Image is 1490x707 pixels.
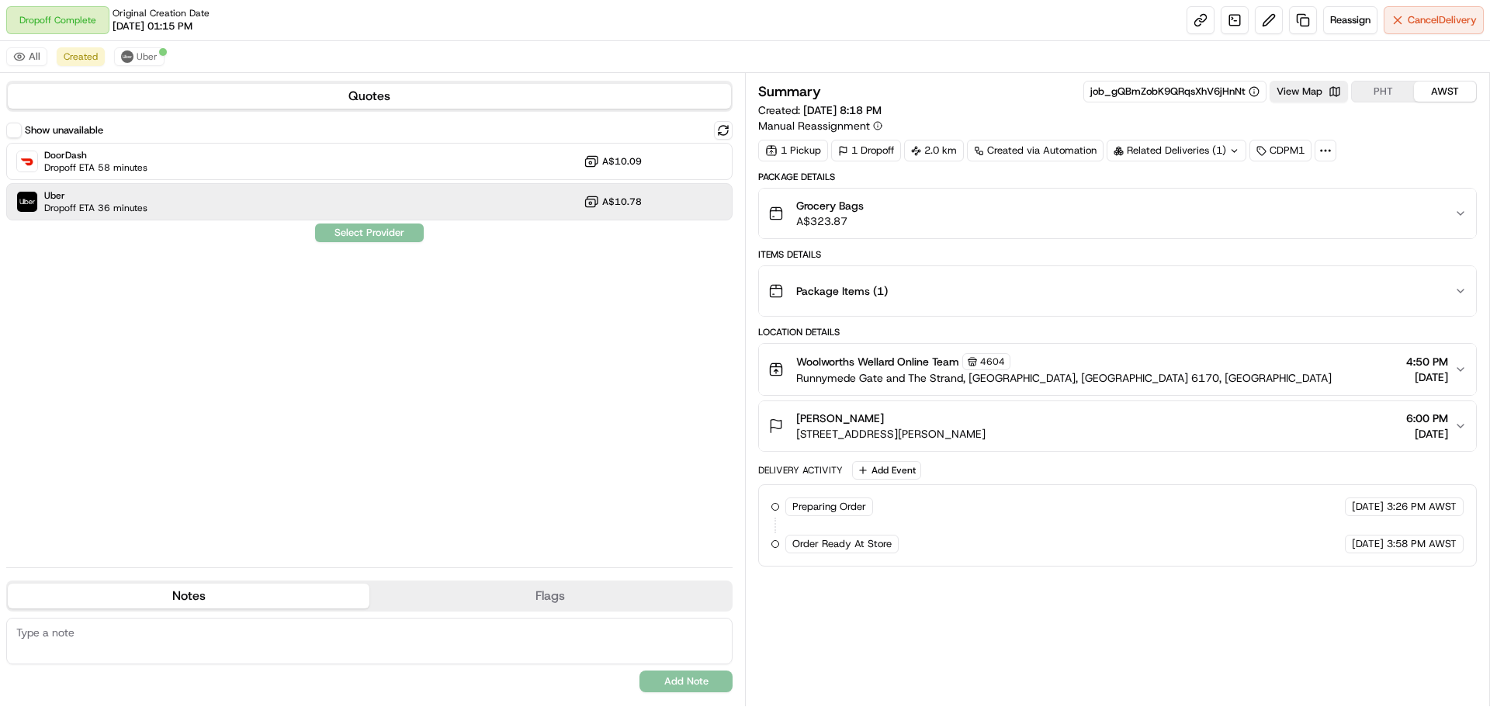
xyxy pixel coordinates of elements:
[1352,500,1384,514] span: [DATE]
[1408,13,1477,27] span: Cancel Delivery
[114,47,165,66] button: Uber
[64,50,98,63] span: Created
[1384,6,1484,34] button: CancelDelivery
[1406,411,1448,426] span: 6:00 PM
[25,123,103,137] label: Show unavailable
[759,189,1476,238] button: Grocery BagsA$323.87
[1330,13,1370,27] span: Reassign
[113,19,192,33] span: [DATE] 01:15 PM
[758,171,1477,183] div: Package Details
[759,266,1476,316] button: Package Items (1)
[792,537,892,551] span: Order Ready At Store
[1387,500,1457,514] span: 3:26 PM AWST
[1107,140,1246,161] div: Related Deliveries (1)
[803,103,882,117] span: [DATE] 8:18 PM
[1270,81,1348,102] button: View Map
[57,47,105,66] button: Created
[602,196,642,208] span: A$10.78
[758,326,1477,338] div: Location Details
[584,154,642,169] button: A$10.09
[1406,369,1448,385] span: [DATE]
[1414,81,1476,102] button: AWST
[6,47,47,66] button: All
[904,140,964,161] div: 2.0 km
[796,213,864,229] span: A$323.87
[980,355,1005,368] span: 4604
[796,411,884,426] span: [PERSON_NAME]
[121,50,133,63] img: uber-new-logo.jpeg
[796,370,1332,386] span: Runnymede Gate and The Strand, [GEOGRAPHIC_DATA], [GEOGRAPHIC_DATA] 6170, [GEOGRAPHIC_DATA]
[758,102,882,118] span: Created:
[758,464,843,477] div: Delivery Activity
[758,140,828,161] div: 1 Pickup
[8,584,369,608] button: Notes
[1352,537,1384,551] span: [DATE]
[796,426,986,442] span: [STREET_ADDRESS][PERSON_NAME]
[796,283,888,299] span: Package Items ( 1 )
[602,155,642,168] span: A$10.09
[17,192,37,212] img: Uber
[137,50,158,63] span: Uber
[758,248,1477,261] div: Items Details
[8,84,731,109] button: Quotes
[759,344,1476,395] button: Woolworths Wellard Online Team4604Runnymede Gate and The Strand, [GEOGRAPHIC_DATA], [GEOGRAPHIC_D...
[1406,354,1448,369] span: 4:50 PM
[584,194,642,210] button: A$10.78
[792,500,866,514] span: Preparing Order
[759,401,1476,451] button: [PERSON_NAME][STREET_ADDRESS][PERSON_NAME]6:00 PM[DATE]
[113,7,210,19] span: Original Creation Date
[1406,426,1448,442] span: [DATE]
[1387,537,1457,551] span: 3:58 PM AWST
[1090,85,1260,99] button: job_gQBmZobK9QRqsXhV6jHnNt
[1249,140,1312,161] div: CDPM1
[967,140,1104,161] a: Created via Automation
[369,584,731,608] button: Flags
[44,202,147,214] span: Dropoff ETA 36 minutes
[1323,6,1377,34] button: Reassign
[44,161,147,174] span: Dropoff ETA 58 minutes
[17,151,37,172] img: DoorDash
[852,461,921,480] button: Add Event
[44,189,147,202] span: Uber
[758,85,821,99] h3: Summary
[758,118,870,133] span: Manual Reassignment
[831,140,901,161] div: 1 Dropoff
[796,354,959,369] span: Woolworths Wellard Online Team
[796,198,864,213] span: Grocery Bags
[1352,81,1414,102] button: PHT
[44,149,147,161] span: DoorDash
[758,118,882,133] button: Manual Reassignment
